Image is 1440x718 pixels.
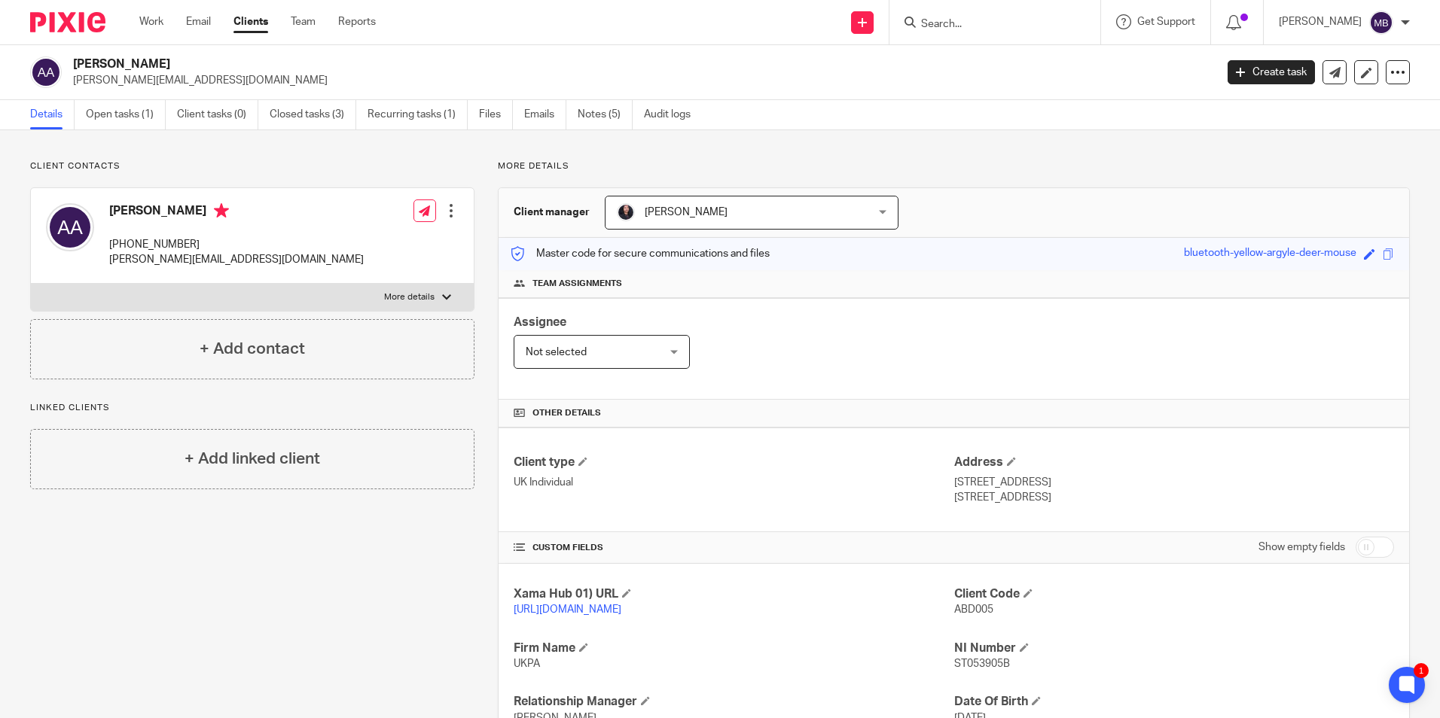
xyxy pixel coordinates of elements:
[954,659,1010,669] span: ST053905B
[514,205,590,220] h3: Client manager
[954,604,993,615] span: ABD005
[338,14,376,29] a: Reports
[578,100,633,129] a: Notes (5)
[498,160,1410,172] p: More details
[524,100,566,129] a: Emails
[1228,60,1315,84] a: Create task
[510,246,770,261] p: Master code for secure communications and files
[645,207,728,218] span: [PERSON_NAME]
[514,542,953,554] h4: CUSTOM FIELDS
[30,402,474,414] p: Linked clients
[532,407,601,419] span: Other details
[30,12,105,32] img: Pixie
[532,278,622,290] span: Team assignments
[30,100,75,129] a: Details
[514,586,953,602] h4: Xama Hub 01) URL
[920,18,1055,32] input: Search
[214,203,229,218] i: Primary
[30,160,474,172] p: Client contacts
[368,100,468,129] a: Recurring tasks (1)
[954,640,1394,656] h4: NI Number
[109,252,364,267] p: [PERSON_NAME][EMAIL_ADDRESS][DOMAIN_NAME]
[514,659,540,669] span: UKPA
[954,490,1394,505] p: [STREET_ADDRESS]
[177,100,258,129] a: Client tasks (0)
[954,694,1394,710] h4: Date Of Birth
[644,100,702,129] a: Audit logs
[526,347,587,357] span: Not selected
[384,291,435,303] p: More details
[109,203,364,222] h4: [PERSON_NAME]
[185,447,320,470] h4: + Add linked client
[86,100,166,129] a: Open tasks (1)
[514,640,953,656] h4: Firm Name
[109,237,364,252] p: [PHONE_NUMBER]
[617,203,635,221] img: MicrosoftTeams-image.jfif
[73,56,978,72] h2: [PERSON_NAME]
[514,694,953,710] h4: Relationship Manager
[73,73,1205,88] p: [PERSON_NAME][EMAIL_ADDRESS][DOMAIN_NAME]
[139,14,163,29] a: Work
[1258,540,1345,555] label: Show empty fields
[514,316,566,328] span: Assignee
[291,14,316,29] a: Team
[1137,17,1195,27] span: Get Support
[200,337,305,361] h4: + Add contact
[1369,11,1393,35] img: svg%3E
[30,56,62,88] img: svg%3E
[514,604,621,615] a: [URL][DOMAIN_NAME]
[1279,14,1362,29] p: [PERSON_NAME]
[1184,245,1356,263] div: bluetooth-yellow-argyle-deer-mouse
[954,475,1394,490] p: [STREET_ADDRESS]
[479,100,513,129] a: Files
[1414,663,1429,678] div: 1
[233,14,268,29] a: Clients
[954,586,1394,602] h4: Client Code
[954,455,1394,470] h4: Address
[514,475,953,490] p: UK Individual
[514,455,953,470] h4: Client type
[270,100,356,129] a: Closed tasks (3)
[46,203,94,251] img: svg%3E
[186,14,211,29] a: Email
